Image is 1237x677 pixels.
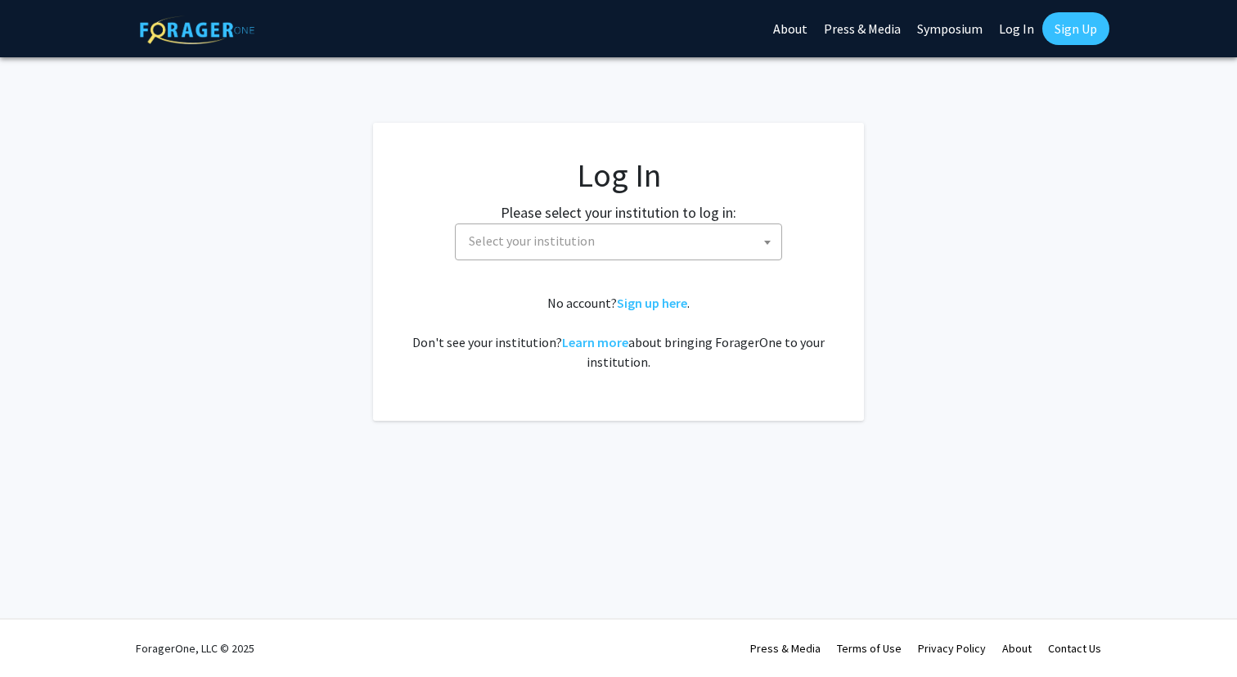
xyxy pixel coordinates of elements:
[406,156,831,195] h1: Log In
[140,16,254,44] img: ForagerOne Logo
[501,201,736,223] label: Please select your institution to log in:
[1002,641,1032,656] a: About
[469,232,595,249] span: Select your institution
[455,223,782,260] span: Select your institution
[462,224,781,258] span: Select your institution
[136,620,254,677] div: ForagerOne, LLC © 2025
[1042,12,1109,45] a: Sign Up
[562,334,628,350] a: Learn more about bringing ForagerOne to your institution
[750,641,821,656] a: Press & Media
[918,641,986,656] a: Privacy Policy
[406,293,831,372] div: No account? . Don't see your institution? about bringing ForagerOne to your institution.
[617,295,687,311] a: Sign up here
[837,641,902,656] a: Terms of Use
[1048,641,1101,656] a: Contact Us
